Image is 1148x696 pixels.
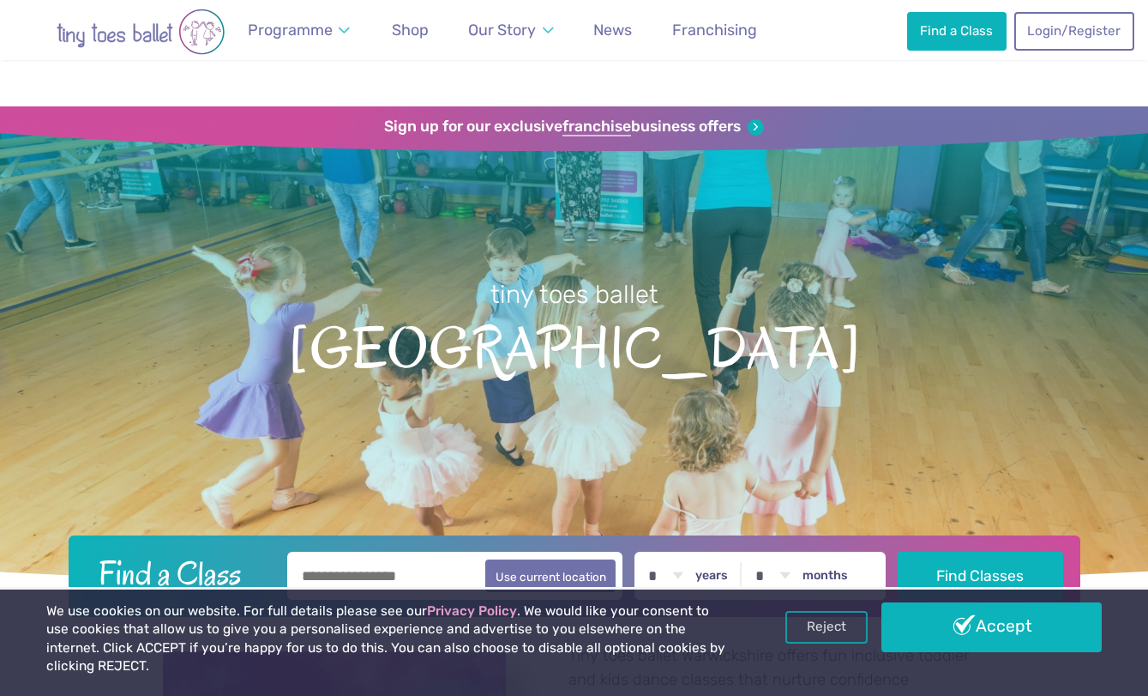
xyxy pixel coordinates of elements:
strong: franchise [562,118,631,136]
span: Our Story [468,21,536,39]
button: Use current location [485,560,616,592]
a: Programme [240,11,358,50]
span: Shop [392,21,429,39]
a: Franchising [664,11,765,50]
button: Find Classes [898,552,1063,600]
a: Reject [785,611,868,644]
label: years [695,568,728,584]
a: Login/Register [1014,12,1134,50]
a: Sign up for our exclusivefranchisebusiness offers [384,118,764,136]
span: Programme [248,21,333,39]
a: Shop [384,11,436,50]
span: News [593,21,632,39]
a: Privacy Policy [427,603,517,619]
a: Accept [881,602,1102,652]
a: News [586,11,640,50]
a: Find a Class [907,12,1007,50]
span: Franchising [672,21,757,39]
label: months [802,568,848,584]
span: [GEOGRAPHIC_DATA] [30,312,1118,381]
h2: Find a Class [85,552,275,595]
a: Our Story [460,11,562,50]
p: We use cookies on our website. For full details please see our . We would like your consent to us... [46,602,732,676]
small: tiny toes ballet [490,280,658,309]
img: tiny toes ballet [21,9,261,55]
